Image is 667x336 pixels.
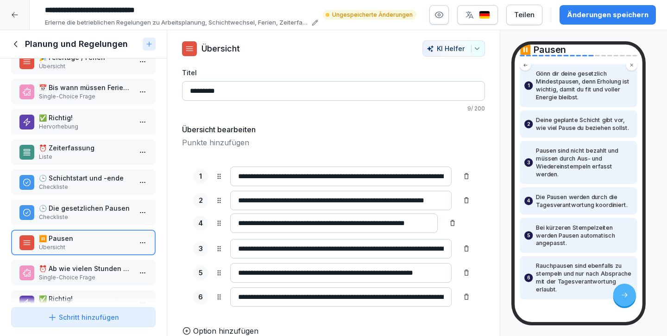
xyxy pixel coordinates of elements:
p: Checkliste [39,183,132,191]
button: Schritt hinzufügen [11,307,156,327]
p: Gönn dir deine gesetzlich Mindestpausen, denn Erholung ist wichtig, damit du fit und voller Energ... [536,70,632,101]
h1: Planung und Regelungen [25,39,128,50]
p: Single-Choice Frage [39,273,132,282]
p: 9 / 200 [182,104,485,113]
p: Ungespeicherte Änderungen [332,11,413,19]
div: ✅ Richtig!Hervorhebung [11,290,156,316]
p: 3 [527,159,530,167]
p: ⏰ Zeiterfassung [39,143,132,153]
p: 1 [528,82,529,90]
h4: ⏸️ Pausen [520,44,637,55]
p: Erlerne die betrieblichen Regelungen zu Arbeitsplanung, Schichtwechsel, Ferien, Zeiterfassung, Pa... [45,18,309,27]
p: 4 [198,218,203,229]
div: 📅 Bis wann müssen Ferienanträge für das Folgejahr eingereicht werden?Single-Choice Frage [11,79,156,104]
div: ⏰ ZeiterfassungListe [11,139,156,165]
p: Checkliste [39,213,132,221]
p: Übersicht [201,42,240,55]
p: ⏸️ Pausen [39,233,132,243]
p: ⏰ Ab wie vielen Stunden Arbeitszeit ist eine Pause von 30 Minuten gesetzlich vorgeschrieben? [39,264,132,273]
div: Schritt hinzufügen [48,312,119,322]
p: 5 [527,232,530,239]
img: de.svg [479,11,490,19]
p: Single-Choice Frage [39,92,132,101]
div: KI Helfer [427,45,481,52]
div: Änderungen speichern [567,10,648,20]
p: Liste [39,153,132,161]
p: Hervorhebung [39,123,132,131]
button: Teilen [506,5,542,25]
p: Übersicht [39,62,132,71]
p: 🕒 Die gesetzlichen Pausen [39,203,132,213]
div: 🕒 Schichtstart und -endeCheckliste [11,169,156,195]
p: 3 [199,244,203,254]
p: 📅 Bis wann müssen Ferienanträge für das Folgejahr eingereicht werden? [39,83,132,92]
p: 4 [527,197,530,205]
p: Deine geplante Schicht gibt vor, wie viel Pause du beziehen sollst. [536,116,632,132]
p: 6 [198,292,203,303]
p: 5 [199,268,203,278]
p: Rauchpausen sind ebenfalls zu stempeln und nur nach Absprache mit der Tagesverantwortung erlaubt. [536,262,632,293]
div: 🕒 Die gesetzlichen PausenCheckliste [11,200,156,225]
p: Bei kürzeren Stempelzeiten werden Pausen automatisch angepasst. [536,224,632,247]
p: ✅ Richtig! [39,294,132,304]
div: 🎉 Feiertage / FerienÜbersicht [11,49,156,74]
button: Änderungen speichern [560,5,656,25]
p: Die Pausen werden durch die Tagesverantwortung koordiniert. [536,193,632,209]
p: Punkte hinzufügen [182,137,485,148]
p: ✅ Richtig! [39,113,132,123]
p: Pausen sind nicht bezahlt und müssen durch Aus- und Wiedereinstempeln erfasst werden. [536,147,632,178]
p: 🕒 Schichtstart und -ende [39,173,132,183]
h5: Übersicht bearbeiten [182,124,256,135]
p: 6 [527,274,530,282]
label: Titel [182,68,485,78]
button: KI Helfer [422,40,485,57]
div: ⏰ Ab wie vielen Stunden Arbeitszeit ist eine Pause von 30 Minuten gesetzlich vorgeschrieben?Singl... [11,260,156,285]
div: ✅ Richtig!Hervorhebung [11,109,156,135]
div: Teilen [514,10,535,20]
p: 2 [199,195,203,206]
p: Übersicht [39,243,132,252]
div: ⏸️ PausenÜbersicht [11,230,156,255]
p: 1 [199,171,202,182]
p: 2 [527,120,530,128]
